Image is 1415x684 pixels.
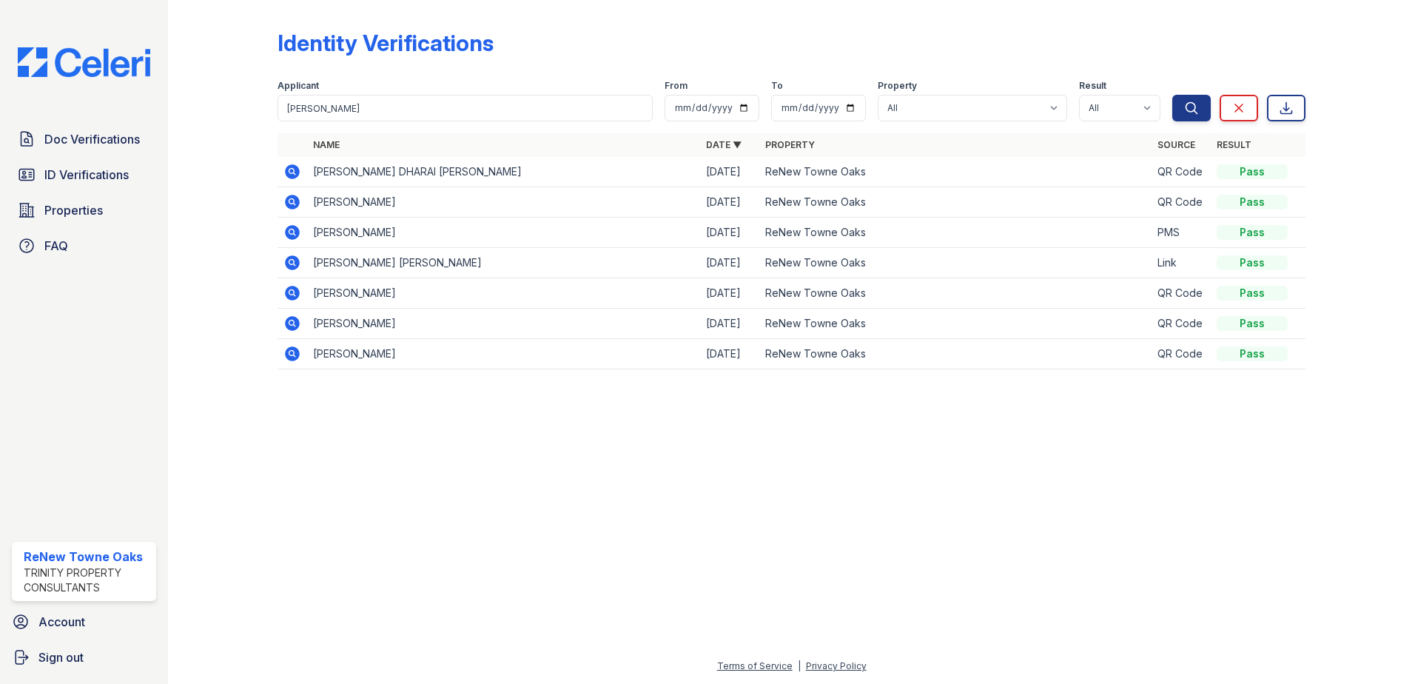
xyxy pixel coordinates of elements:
td: [DATE] [700,339,759,369]
div: ReNew Towne Oaks [24,548,150,566]
td: [DATE] [700,157,759,187]
div: Pass [1217,346,1288,361]
a: Doc Verifications [12,124,156,154]
td: ReNew Towne Oaks [759,157,1152,187]
td: [PERSON_NAME] DHARAI [PERSON_NAME] [307,157,700,187]
td: [DATE] [700,309,759,339]
td: ReNew Towne Oaks [759,339,1152,369]
td: [PERSON_NAME] [307,278,700,309]
td: QR Code [1152,187,1211,218]
td: ReNew Towne Oaks [759,218,1152,248]
td: [PERSON_NAME] [307,187,700,218]
span: Doc Verifications [44,130,140,148]
td: Link [1152,248,1211,278]
td: ReNew Towne Oaks [759,278,1152,309]
td: QR Code [1152,157,1211,187]
span: FAQ [44,237,68,255]
a: FAQ [12,231,156,261]
td: [DATE] [700,248,759,278]
td: ReNew Towne Oaks [759,248,1152,278]
label: From [665,80,688,92]
span: Account [38,613,85,631]
div: Pass [1217,164,1288,179]
td: QR Code [1152,278,1211,309]
img: CE_Logo_Blue-a8612792a0a2168367f1c8372b55b34899dd931a85d93a1a3d3e32e68fde9ad4.png [6,47,162,77]
div: Identity Verifications [278,30,494,56]
a: Name [313,139,340,150]
input: Search by name or phone number [278,95,653,121]
a: ID Verifications [12,160,156,190]
td: [PERSON_NAME] [307,309,700,339]
a: Privacy Policy [806,660,867,671]
div: | [798,660,801,671]
label: To [771,80,783,92]
span: ID Verifications [44,166,129,184]
label: Property [878,80,917,92]
td: [PERSON_NAME] [PERSON_NAME] [307,248,700,278]
span: Properties [44,201,103,219]
a: Terms of Service [717,660,793,671]
div: Trinity Property Consultants [24,566,150,595]
a: Account [6,607,162,637]
div: Pass [1217,286,1288,301]
div: Pass [1217,225,1288,240]
td: [PERSON_NAME] [307,218,700,248]
a: Properties [12,195,156,225]
a: Result [1217,139,1251,150]
div: Pass [1217,255,1288,270]
a: Property [765,139,815,150]
td: PMS [1152,218,1211,248]
a: Sign out [6,643,162,672]
div: Pass [1217,316,1288,331]
a: Source [1157,139,1195,150]
td: [DATE] [700,218,759,248]
td: [DATE] [700,278,759,309]
td: [PERSON_NAME] [307,339,700,369]
td: QR Code [1152,309,1211,339]
td: QR Code [1152,339,1211,369]
label: Applicant [278,80,319,92]
label: Result [1079,80,1106,92]
a: Date ▼ [706,139,742,150]
div: Pass [1217,195,1288,209]
td: ReNew Towne Oaks [759,187,1152,218]
td: [DATE] [700,187,759,218]
span: Sign out [38,648,84,666]
td: ReNew Towne Oaks [759,309,1152,339]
